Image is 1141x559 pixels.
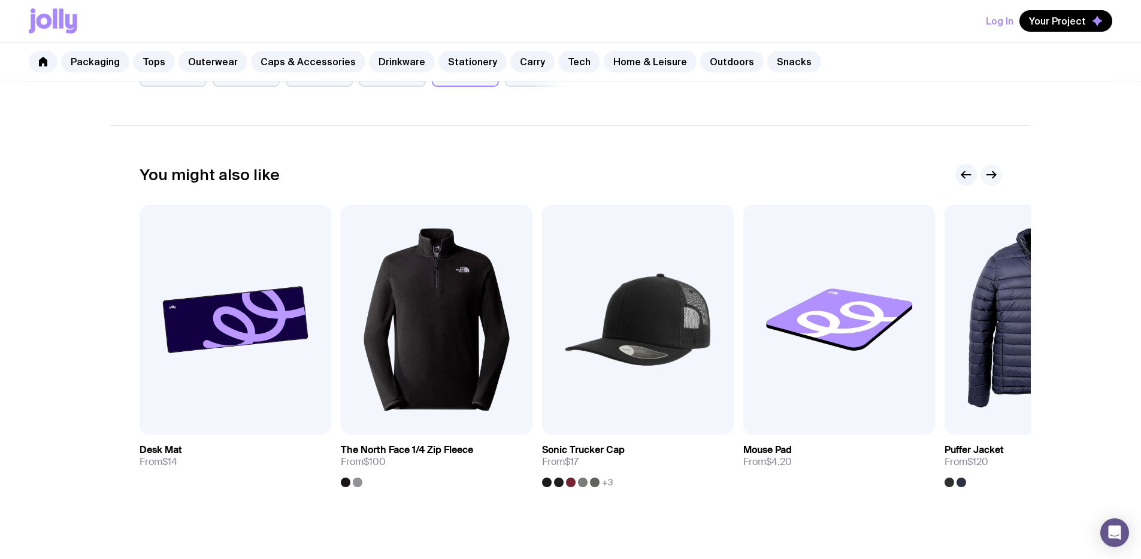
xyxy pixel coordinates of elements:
[602,478,613,487] span: +3
[986,10,1013,32] button: Log In
[369,51,435,72] a: Drinkware
[743,444,792,456] h3: Mouse Pad
[945,444,1004,456] h3: Puffer Jacket
[767,51,821,72] a: Snacks
[542,435,734,487] a: Sonic Trucker CapFrom$17+3
[162,455,177,468] span: $14
[140,435,331,478] a: Desk MatFrom$14
[61,51,129,72] a: Packaging
[945,435,1136,487] a: Puffer JacketFrom$120
[140,456,177,468] span: From
[364,455,386,468] span: $100
[945,456,988,468] span: From
[140,166,280,184] h2: You might also like
[967,455,988,468] span: $120
[558,51,600,72] a: Tech
[542,456,579,468] span: From
[766,455,792,468] span: $4.20
[1100,518,1129,547] div: Open Intercom Messenger
[438,51,507,72] a: Stationery
[604,51,697,72] a: Home & Leisure
[341,456,386,468] span: From
[133,51,175,72] a: Tops
[251,51,365,72] a: Caps & Accessories
[1019,10,1112,32] button: Your Project
[700,51,764,72] a: Outdoors
[341,435,532,487] a: The North Face 1/4 Zip FleeceFrom$100
[1029,15,1086,27] span: Your Project
[565,455,579,468] span: $17
[743,435,935,478] a: Mouse PadFrom$4.20
[743,456,792,468] span: From
[510,51,555,72] a: Carry
[140,444,182,456] h3: Desk Mat
[542,444,625,456] h3: Sonic Trucker Cap
[341,444,473,456] h3: The North Face 1/4 Zip Fleece
[178,51,247,72] a: Outerwear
